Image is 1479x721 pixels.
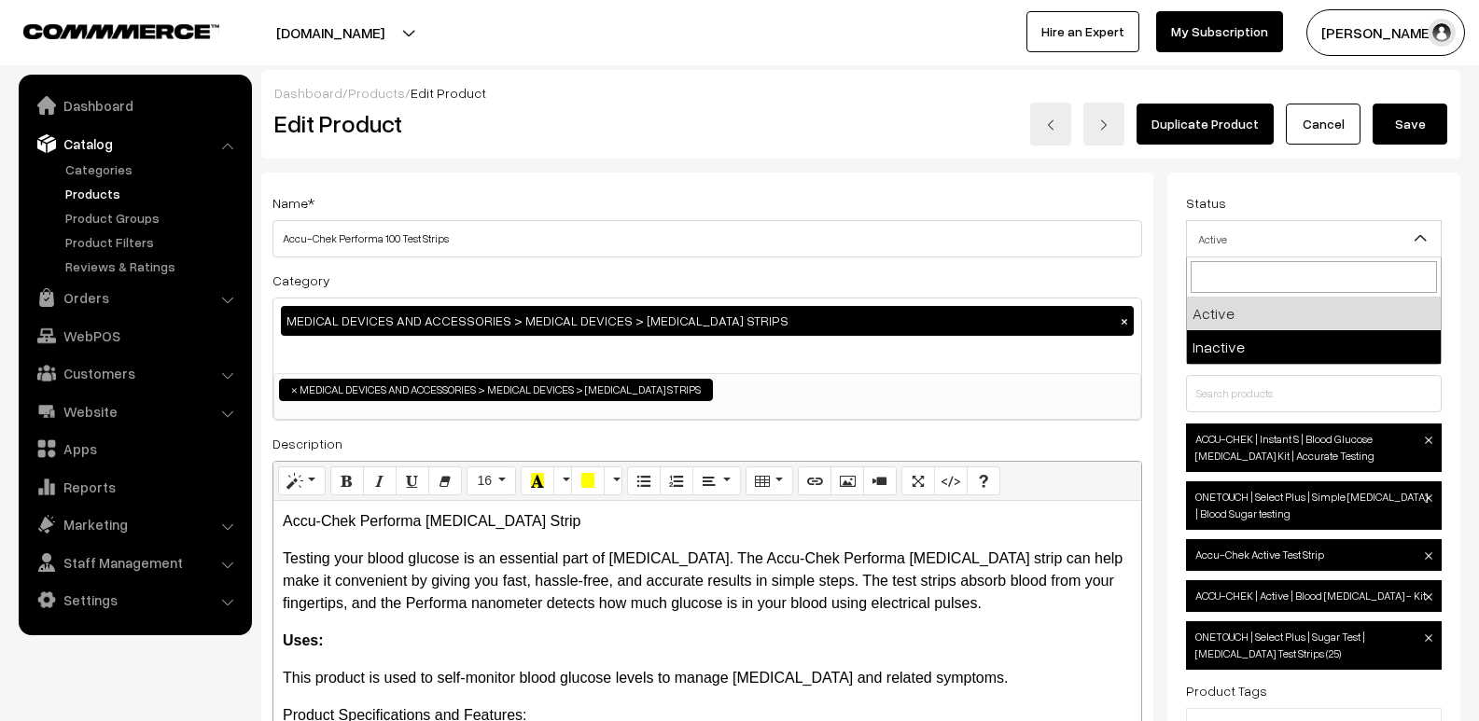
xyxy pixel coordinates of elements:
[1156,11,1283,52] a: My Subscription
[1187,223,1441,256] span: Active
[272,270,330,290] label: Category
[692,466,740,496] button: Paragraph
[281,306,1134,336] div: MEDICAL DEVICES AND ACCESSORIES > MEDICAL DEVICES > [MEDICAL_DATA] STRIPS
[279,379,713,401] li: MEDICAL DEVICES AND ACCESSORIES > MEDICAL DEVICES > GLUCOMETER STRIPS
[61,232,245,252] a: Product Filters
[61,159,245,179] a: Categories
[627,466,661,496] button: Unordered list (CTRL+SHIFT+NUM7)
[23,470,245,504] a: Reports
[798,466,831,496] button: Link (CTRL+K)
[746,466,793,496] button: Table
[1425,593,1432,601] img: close
[1186,621,1442,670] span: ONETOUCH | Select Plus | Sugar Test | [MEDICAL_DATA] Test Strips (25)
[1286,104,1360,145] a: Cancel
[1186,481,1442,530] span: ONETOUCH | Select Plus | Simple [MEDICAL_DATA] | Blood Sugar testing
[272,220,1142,257] input: Name
[23,356,245,390] a: Customers
[278,466,326,496] button: Style
[283,510,1132,533] p: Accu-Chek Performa [MEDICAL_DATA] Strip
[23,546,245,579] a: Staff Management
[477,473,492,488] span: 16
[467,466,516,496] button: Font Size
[1116,312,1133,329] button: ×
[274,85,342,101] a: Dashboard
[1425,437,1432,444] img: close
[1137,104,1274,145] a: Duplicate Product
[1186,681,1267,700] label: Product Tags
[1428,19,1456,47] img: user
[1187,330,1441,364] li: Inactive
[363,466,397,496] button: Italic (CTRL+I)
[1186,220,1442,257] span: Active
[1186,580,1442,612] span: ACCU-CHEK | Active | Blood [MEDICAL_DATA] - Kit
[1186,375,1442,412] input: Search products
[330,466,364,496] button: Bold (CTRL+B)
[23,395,245,428] a: Website
[23,432,245,465] a: Apps
[23,281,245,314] a: Orders
[211,9,450,56] button: [DOMAIN_NAME]
[934,466,968,496] button: Code View
[428,466,462,496] button: Remove Font Style (CTRL+\)
[1373,104,1447,145] button: Save
[1026,11,1139,52] a: Hire an Expert
[283,632,324,648] b: Uses:
[23,319,245,353] a: WebPOS
[396,466,429,496] button: Underline (CTRL+U)
[660,466,693,496] button: Ordered list (CTRL+SHIFT+NUM8)
[272,193,314,213] label: Name
[830,466,864,496] button: Picture
[274,109,746,138] h2: Edit Product
[1425,552,1432,560] img: close
[274,83,1447,103] div: / /
[23,127,245,160] a: Catalog
[411,85,486,101] span: Edit Product
[1425,634,1432,642] img: close
[291,381,298,398] span: ×
[553,466,572,496] button: More Color
[1306,9,1465,56] button: [PERSON_NAME]…
[23,89,245,122] a: Dashboard
[23,507,245,541] a: Marketing
[1186,193,1226,213] label: Status
[23,19,187,41] a: COMMMERCE
[23,583,245,617] a: Settings
[61,208,245,228] a: Product Groups
[571,466,605,496] button: Background Color
[283,548,1132,615] p: Testing your blood glucose is an essential part of [MEDICAL_DATA]. The Accu-Chek Performa [MEDICA...
[1187,297,1441,330] li: Active
[61,257,245,276] a: Reviews & Ratings
[1098,119,1109,131] img: right-arrow.png
[283,667,1132,689] p: This product is used to self-monitor blood glucose levels to manage [MEDICAL_DATA] and related sy...
[1425,494,1432,502] img: close
[61,184,245,203] a: Products
[604,466,622,496] button: More Color
[901,466,935,496] button: Full Screen
[348,85,405,101] a: Products
[1186,539,1442,571] span: Accu-Chek Active Test Strip
[1186,423,1442,472] span: ACCU-CHEK | Instant S | Blood Glucose [MEDICAL_DATA] Kit | Accurate Testing
[272,434,342,453] label: Description
[1045,119,1056,131] img: left-arrow.png
[521,466,554,496] button: Recent Color
[967,466,1000,496] button: Help
[23,24,219,38] img: COMMMERCE
[863,466,897,496] button: Video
